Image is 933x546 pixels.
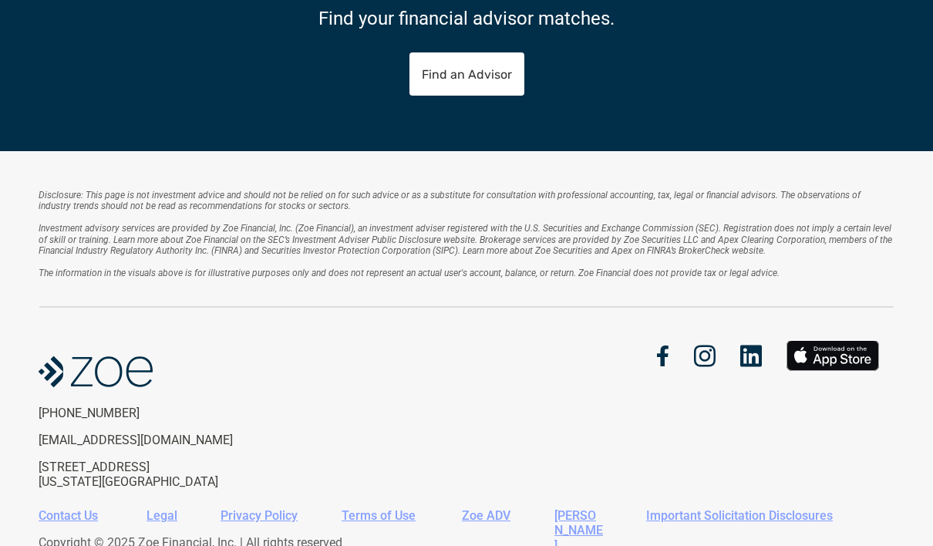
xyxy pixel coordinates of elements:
em: The information in the visuals above is for illustrative purposes only and does not represent an ... [39,268,780,279]
a: Terms of Use [342,509,416,524]
p: [EMAIL_ADDRESS][DOMAIN_NAME] [39,433,291,448]
p: Find your financial advisor matches. [318,8,615,30]
em: Investment advisory services are provided by Zoe Financial, Inc. (Zoe Financial), an investment a... [39,224,894,257]
a: Important Solicitation Disclosures [646,509,833,524]
p: [PHONE_NUMBER] [39,406,291,421]
p: Find an Advisor [422,67,512,82]
a: Privacy Policy [221,509,298,524]
em: Disclosure: This page is not investment advice and should not be relied on for such advice or as ... [39,190,863,212]
a: Contact Us [39,509,98,524]
a: Zoe ADV [462,509,510,524]
a: Find an Advisor [409,53,524,96]
p: [STREET_ADDRESS] [US_STATE][GEOGRAPHIC_DATA] [39,460,291,490]
a: Legal [147,509,177,524]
